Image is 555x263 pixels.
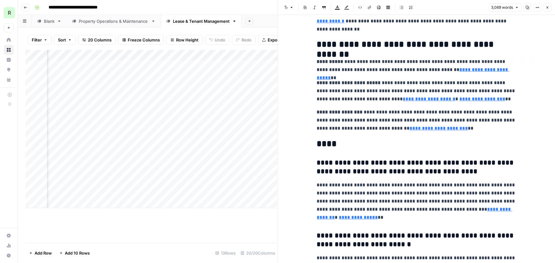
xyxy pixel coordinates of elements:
span: Sort [58,37,66,43]
span: R [8,9,11,17]
a: Lease & Tenant Management [161,15,242,27]
button: Add 10 Rows [55,248,93,258]
a: Home [4,35,14,45]
button: Export CSV [258,35,294,45]
div: Property Operations & Maintenance [79,18,149,24]
span: 20 Columns [88,37,112,43]
button: Redo [232,35,256,45]
div: 13 Rows [213,248,238,258]
span: 3,069 words [491,5,513,10]
a: Blank [32,15,67,27]
span: Filter [32,37,42,43]
a: Settings [4,231,14,241]
div: 20/20 Columns [238,248,278,258]
button: Freeze Columns [118,35,164,45]
button: Sort [54,35,76,45]
button: Filter [28,35,51,45]
span: Undo [215,37,225,43]
a: Insights [4,55,14,65]
button: Workspace: Re-Leased [4,5,14,21]
a: Usage [4,241,14,251]
button: Add Row [25,248,55,258]
span: Redo [242,37,251,43]
div: Lease & Tenant Management [173,18,230,24]
a: Property Operations & Maintenance [67,15,161,27]
button: Help + Support [4,251,14,261]
button: Undo [205,35,229,45]
span: Freeze Columns [128,37,160,43]
div: Blank [44,18,55,24]
a: Opportunities [4,65,14,75]
span: Export CSV [268,37,290,43]
span: Row Height [176,37,199,43]
button: 20 Columns [78,35,116,45]
span: Add 10 Rows [65,250,90,256]
a: Browse [4,45,14,55]
button: 3,069 words [488,3,521,12]
span: Add Row [35,250,52,256]
button: Row Height [166,35,203,45]
a: Your Data [4,75,14,85]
